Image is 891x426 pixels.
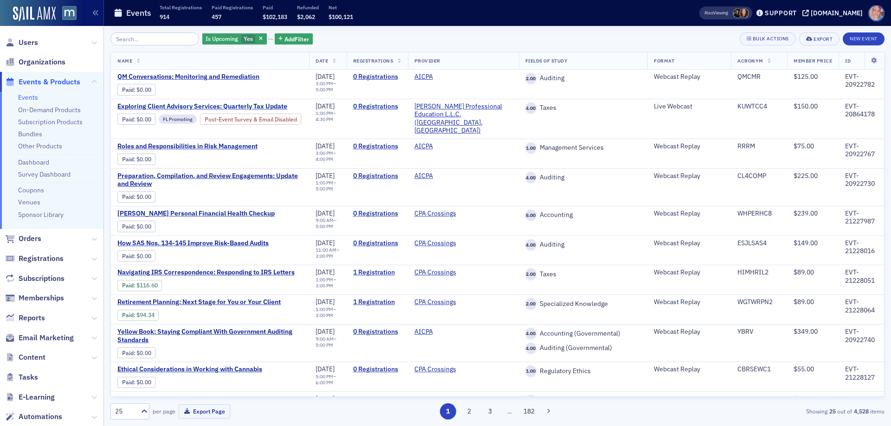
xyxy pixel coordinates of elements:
div: RRRM [737,142,781,151]
strong: 4,528 [852,407,870,415]
time: 11:00 AM [316,247,336,253]
span: $89.00 [794,394,814,403]
span: [DATE] [316,209,335,217]
span: $116.60 [136,282,158,289]
span: Email Marketing [19,333,74,343]
a: E-Learning [5,392,55,402]
button: 2 [461,403,477,420]
button: [DOMAIN_NAME] [802,10,866,16]
span: Auditing [536,74,564,83]
a: Paid [122,156,134,163]
a: QM Conversations: Monitoring and Remediation [117,73,273,81]
div: Webcast Replay [654,395,724,403]
div: Webcast Replay [654,142,724,151]
span: Name [117,57,132,64]
div: Webcast Replay [654,365,724,374]
a: 0 Registrations [353,328,401,336]
span: Registrations [353,57,394,64]
span: CPA Crossings [414,298,473,306]
span: Preparation, Compilation, and Review Engagements: Update and Review [117,172,303,188]
div: – [316,336,340,348]
a: Paid [122,253,134,260]
div: EVT-21228016 [845,239,878,255]
label: per page [153,407,175,415]
span: $89.00 [794,268,814,276]
span: [DATE] [316,102,335,110]
a: 1 Registration [353,268,401,277]
div: Webcast Replay [654,328,724,336]
span: [DATE] [316,365,335,373]
span: $0.00 [136,379,151,386]
div: Paid: 0 - $0 [117,84,155,95]
span: $55.00 [794,365,814,373]
div: Paid: 0 - $0 [117,221,155,232]
a: AICPA [414,172,433,180]
div: Also [704,10,713,16]
div: HIMHRIL2 [737,268,781,277]
span: Navigating IRS Correspondence: Responding to IRS Letters [117,268,295,277]
span: Acronym [737,57,763,64]
div: – [316,374,340,386]
span: $0.00 [136,223,151,230]
time: 3:00 PM [316,282,333,289]
a: 1 Registration [353,298,401,306]
a: 0 Registrations [353,73,401,81]
span: : [122,312,136,318]
span: CPA Crossings [414,210,473,218]
span: Registrations [19,254,64,264]
span: $100,121 [329,13,353,20]
span: Specialized Knowledge [536,300,608,308]
time: 5:00 PM [316,185,333,192]
time: 5:00 PM [316,223,333,229]
span: 4.00 [525,239,537,251]
span: CPA Crossings [414,268,473,277]
div: EVT-20864178 [845,102,878,119]
button: AddFilter [275,33,313,45]
span: 4.00 [525,328,537,339]
a: 0 Registrations [353,142,401,151]
a: CPA Crossings [414,365,456,374]
button: Export Page [179,404,230,419]
div: EVT-20922782 [845,73,878,89]
div: Showing out of items [633,407,885,415]
span: AICPA [414,328,473,336]
p: Refunded [297,4,319,11]
span: 2.00 [525,298,537,310]
a: How SAS Nos. 134-145 Improve Risk-Based Audits [117,239,273,248]
strong: 25 [827,407,837,415]
a: Memberships [5,293,64,303]
span: 1.00 [525,142,537,154]
img: SailAMX [13,6,56,21]
a: Organizations [5,57,65,67]
span: $0.00 [136,253,151,260]
a: Events [18,93,38,102]
div: Support [765,9,797,17]
span: [DATE] [316,239,335,247]
time: 3:00 PM [316,253,333,259]
span: ID [845,57,851,64]
a: Yellow Book: Staying Compliant With Government Auditing Standards [117,328,303,344]
a: AICPA [414,142,433,151]
span: Auditing [536,241,564,249]
a: Paid [122,86,134,93]
time: 5:00 PM [316,86,333,93]
button: 1 [440,403,456,420]
div: WHPERHC8 [737,210,781,218]
span: Exploring Client Advisory Services: Quarterly Tax Update [117,102,287,111]
a: CPA Crossings [414,239,456,248]
input: Search… [110,32,199,45]
div: EVT-20922730 [845,172,878,188]
span: Provider [414,57,440,64]
a: Paid [122,116,134,123]
div: EVT-20922740 [845,328,878,344]
span: Viewing [704,10,728,16]
p: Paid [263,4,287,11]
div: FL Promoting [159,114,197,124]
span: Auditing [536,173,564,182]
span: Subscriptions [19,273,65,284]
div: Paid: 0 - $0 [117,347,155,358]
div: Paid: 1 - $11660 [117,280,162,291]
div: Webcast Replay [654,268,724,277]
span: 8.00 [525,210,537,221]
